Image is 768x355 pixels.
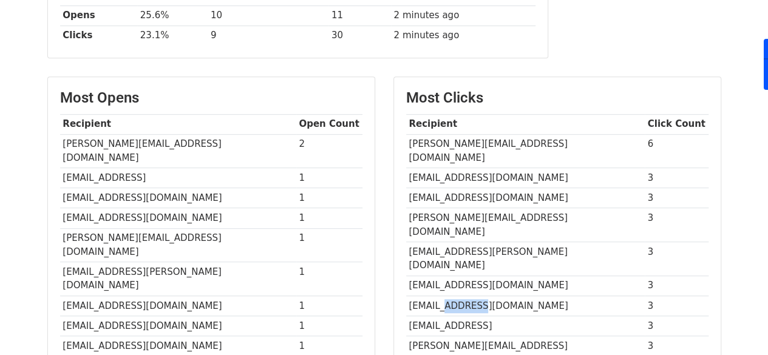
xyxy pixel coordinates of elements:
[645,114,709,134] th: Click Count
[60,262,296,296] td: [EMAIL_ADDRESS][PERSON_NAME][DOMAIN_NAME]
[60,208,296,228] td: [EMAIL_ADDRESS][DOMAIN_NAME]
[406,168,645,188] td: [EMAIL_ADDRESS][DOMAIN_NAME]
[645,296,709,316] td: 3
[60,316,296,336] td: [EMAIL_ADDRESS][DOMAIN_NAME]
[208,5,328,25] td: 10
[296,188,362,208] td: 1
[60,188,296,208] td: [EMAIL_ADDRESS][DOMAIN_NAME]
[645,168,709,188] td: 3
[296,134,362,168] td: 2
[60,114,296,134] th: Recipient
[296,114,362,134] th: Open Count
[60,134,296,168] td: [PERSON_NAME][EMAIL_ADDRESS][DOMAIN_NAME]
[645,242,709,276] td: 3
[328,25,391,46] td: 30
[406,208,645,242] td: [PERSON_NAME][EMAIL_ADDRESS][DOMAIN_NAME]
[60,89,362,107] h3: Most Opens
[406,114,645,134] th: Recipient
[406,276,645,296] td: [EMAIL_ADDRESS][DOMAIN_NAME]
[406,316,645,336] td: [EMAIL_ADDRESS]
[328,5,391,25] td: 11
[645,316,709,336] td: 3
[406,242,645,276] td: [EMAIL_ADDRESS][PERSON_NAME][DOMAIN_NAME]
[645,208,709,242] td: 3
[645,276,709,296] td: 3
[296,262,362,296] td: 1
[137,25,208,46] td: 23.1%
[391,5,535,25] td: 2 minutes ago
[707,297,768,355] iframe: Chat Widget
[296,316,362,336] td: 1
[645,134,709,168] td: 6
[406,89,709,107] h3: Most Clicks
[406,188,645,208] td: [EMAIL_ADDRESS][DOMAIN_NAME]
[296,208,362,228] td: 1
[208,25,328,46] td: 9
[60,25,137,46] th: Clicks
[296,168,362,188] td: 1
[296,296,362,316] td: 1
[296,228,362,262] td: 1
[406,296,645,316] td: [EMAIL_ADDRESS][DOMAIN_NAME]
[60,5,137,25] th: Opens
[60,168,296,188] td: [EMAIL_ADDRESS]
[137,5,208,25] td: 25.6%
[391,25,535,46] td: 2 minutes ago
[406,134,645,168] td: [PERSON_NAME][EMAIL_ADDRESS][DOMAIN_NAME]
[60,228,296,262] td: [PERSON_NAME][EMAIL_ADDRESS][DOMAIN_NAME]
[60,296,296,316] td: [EMAIL_ADDRESS][DOMAIN_NAME]
[645,188,709,208] td: 3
